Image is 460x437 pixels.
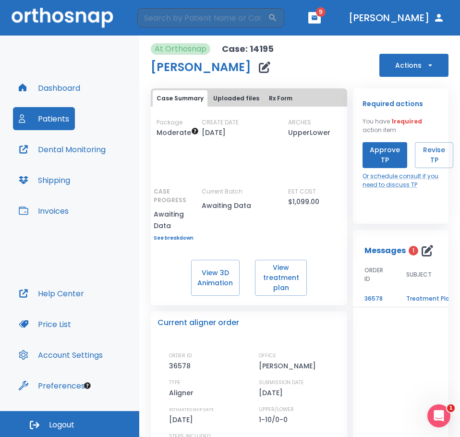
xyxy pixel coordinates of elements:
p: At Orthosnap [155,43,206,55]
button: Account Settings [13,343,109,366]
button: Preferences [13,374,91,397]
input: Search by Patient Name or Case # [137,8,268,27]
button: Shipping [13,169,76,192]
p: You have action item [363,117,439,134]
p: 36578 [169,360,194,372]
p: Awaiting Data [154,208,202,231]
span: 1 required [391,117,422,125]
span: 9 [316,7,326,17]
div: tabs [153,90,345,107]
p: EST COST [288,187,316,196]
button: Help Center [13,282,90,305]
p: Case: 14195 [222,43,274,55]
p: 1-10/0-0 [259,414,291,425]
p: SUBMISSION DATE [259,378,304,387]
p: Current aligner order [157,317,239,328]
button: Rx Form [265,90,296,107]
button: Invoices [13,199,74,222]
p: CREATE DATE [202,118,239,127]
iframe: Intercom live chat [427,404,450,427]
p: CASE PROGRESS [154,187,202,205]
p: ORDER ID [169,352,192,360]
span: Up to 20 Steps (40 aligners) [157,128,199,137]
p: $1,099.00 [288,196,319,207]
p: TYPE [169,378,181,387]
p: [DATE] [259,387,286,399]
button: Actions [379,54,448,77]
div: Tooltip anchor [83,381,92,390]
td: 36578 [353,291,395,307]
p: UPPER/LOWER [259,405,294,414]
span: Logout [49,420,74,430]
p: OFFICE [259,352,276,360]
span: 1 [409,246,418,255]
span: SUBJECT [406,270,432,279]
button: View 3D Animation [191,260,240,296]
p: UpperLower [288,127,330,138]
p: ARCHES [288,118,311,127]
p: [DATE] [169,414,196,425]
p: Package [157,118,182,127]
p: ESTIMATED SHIP DATE [169,405,214,414]
span: 1 [447,404,455,412]
span: ORDER ID [364,266,383,283]
button: View treatment plan [255,260,307,296]
p: Aligner [169,387,197,399]
a: Or schedule consult if you need to discuss TP [363,172,453,189]
p: Awaiting Data [202,200,288,211]
button: Case Summary [153,90,207,107]
img: Orthosnap [12,8,113,27]
button: Uploaded files [209,90,263,107]
button: Revise TP [415,142,453,168]
a: See breakdown [154,235,202,241]
button: Dental Monitoring [13,138,111,161]
button: Price List [13,313,77,336]
p: [DATE] [202,127,226,138]
p: Required actions [363,98,423,109]
button: [PERSON_NAME] [345,9,448,26]
button: Dashboard [13,76,86,99]
p: Messages [364,245,406,256]
p: [PERSON_NAME] [259,360,319,372]
h1: [PERSON_NAME] [151,61,251,73]
button: Patients [13,107,75,130]
button: Approve TP [363,142,407,168]
p: Current Batch [202,187,288,196]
